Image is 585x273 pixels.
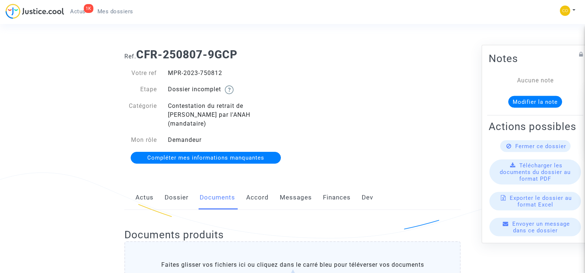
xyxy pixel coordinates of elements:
[136,48,237,61] b: CFR-250807-9GCP
[162,69,293,78] div: MPR-2023-750812
[97,8,133,15] span: Mes dossiers
[500,162,571,182] span: Télécharger les documents du dossier au format PDF
[84,4,93,13] div: 1K
[124,53,136,60] span: Ref.
[162,102,293,128] div: Contestation du retrait de [PERSON_NAME] par l'ANAH (mandataire)
[124,228,461,241] h2: Documents produits
[162,136,293,144] div: Demandeur
[200,185,235,210] a: Documents
[119,136,162,144] div: Mon rôle
[165,185,189,210] a: Dossier
[119,69,162,78] div: Votre ref
[162,85,293,94] div: Dossier incomplet
[508,96,562,108] button: Modifier la note
[246,185,269,210] a: Accord
[92,6,139,17] a: Mes dossiers
[560,6,570,16] img: 84a266a8493598cb3cce1313e02c3431
[489,120,582,133] h2: Actions possibles
[510,194,572,208] span: Exporter le dossier au format Excel
[500,76,571,85] div: Aucune note
[515,143,566,149] span: Fermer ce dossier
[147,154,264,161] span: Compléter mes informations manquantes
[225,85,234,94] img: help.svg
[323,185,351,210] a: Finances
[280,185,312,210] a: Messages
[6,4,64,19] img: jc-logo.svg
[512,220,570,233] span: Envoyer un message dans ce dossier
[362,185,373,210] a: Dev
[64,6,92,17] a: 1KActus
[70,8,86,15] span: Actus
[135,185,154,210] a: Actus
[489,52,582,65] h2: Notes
[119,102,162,128] div: Catégorie
[119,85,162,94] div: Etape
